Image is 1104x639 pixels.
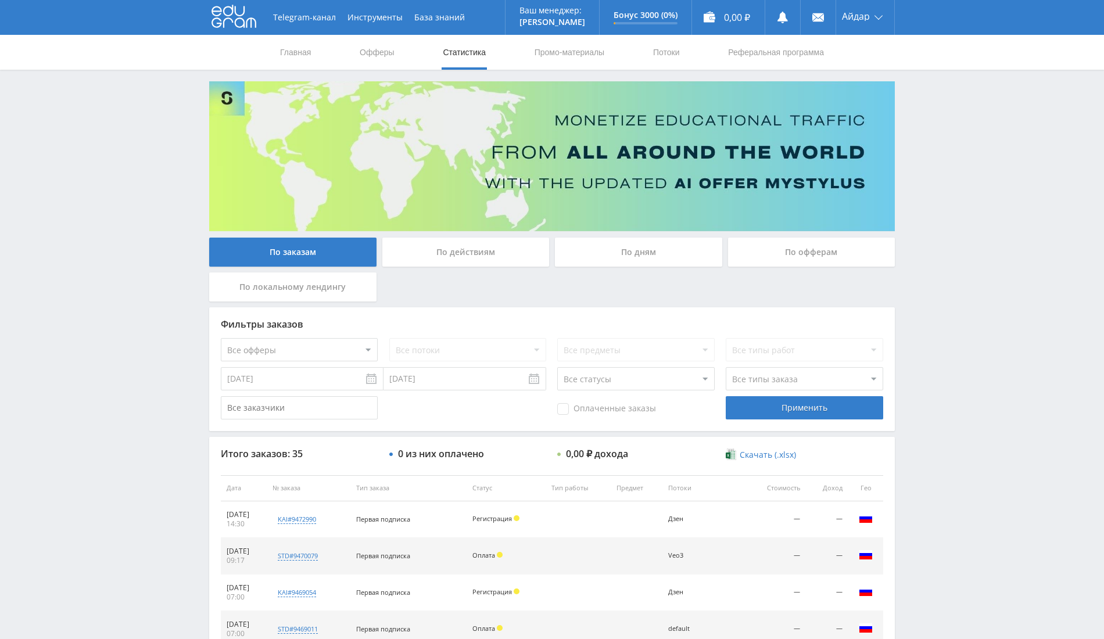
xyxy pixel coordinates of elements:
img: rus.png [859,621,873,635]
td: — [806,538,848,575]
div: 0,00 ₽ дохода [566,448,628,459]
th: Дата [221,475,267,501]
span: Холд [514,515,519,521]
a: Главная [279,35,312,70]
div: 14:30 [227,519,261,529]
div: По действиям [382,238,550,267]
th: Гео [848,475,883,501]
a: Потоки [652,35,681,70]
p: Бонус 3000 (0%) [614,10,678,20]
img: Banner [209,81,895,231]
th: Тип заказа [350,475,467,501]
div: Veo3 [668,552,721,559]
div: [DATE] [227,583,261,593]
th: Стоимость [746,475,807,501]
p: Ваш менеджер: [519,6,585,15]
div: [DATE] [227,620,261,629]
img: xlsx [726,448,736,460]
div: 09:17 [227,556,261,565]
span: Первая подписка [356,588,410,597]
span: Айдар [842,12,870,21]
span: Оплата [472,624,495,633]
td: — [746,538,807,575]
p: [PERSON_NAME] [519,17,585,27]
div: kai#9469054 [278,588,316,597]
a: Промо-материалы [533,35,605,70]
span: Регистрация [472,587,512,596]
th: Тип работы [546,475,611,501]
td: — [806,575,848,611]
div: std#9470079 [278,551,318,561]
td: — [746,575,807,611]
div: Дзен [668,515,721,523]
span: Регистрация [472,514,512,523]
span: Первая подписка [356,515,410,523]
span: Оплаченные заказы [557,403,656,415]
span: Холд [497,552,503,558]
a: Реферальная программа [727,35,825,70]
div: 0 из них оплачено [398,448,484,459]
th: Предмет [611,475,662,501]
span: Первая подписка [356,551,410,560]
img: rus.png [859,511,873,525]
div: Дзен [668,588,721,596]
td: — [806,501,848,538]
th: Статус [467,475,546,501]
a: Скачать (.xlsx) [726,449,795,461]
img: rus.png [859,584,873,598]
span: Холд [514,588,519,594]
th: Потоки [662,475,746,501]
div: По заказам [209,238,377,267]
div: Применить [726,396,883,419]
th: № заказа [267,475,350,501]
div: kai#9472990 [278,515,316,524]
div: По локальному лендингу [209,272,377,301]
div: По офферам [728,238,895,267]
div: [DATE] [227,547,261,556]
input: Все заказчики [221,396,378,419]
div: default [668,625,721,633]
img: rus.png [859,548,873,562]
div: По дням [555,238,722,267]
div: [DATE] [227,510,261,519]
a: Офферы [359,35,396,70]
span: Оплата [472,551,495,559]
div: Итого заказов: 35 [221,448,378,459]
td: — [746,501,807,538]
div: Фильтры заказов [221,319,883,329]
span: Скачать (.xlsx) [740,450,796,459]
div: 07:00 [227,593,261,602]
span: Первая подписка [356,624,410,633]
div: std#9469011 [278,624,318,634]
span: Холд [497,625,503,631]
th: Доход [806,475,848,501]
div: 07:00 [227,629,261,638]
a: Статистика [442,35,487,70]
